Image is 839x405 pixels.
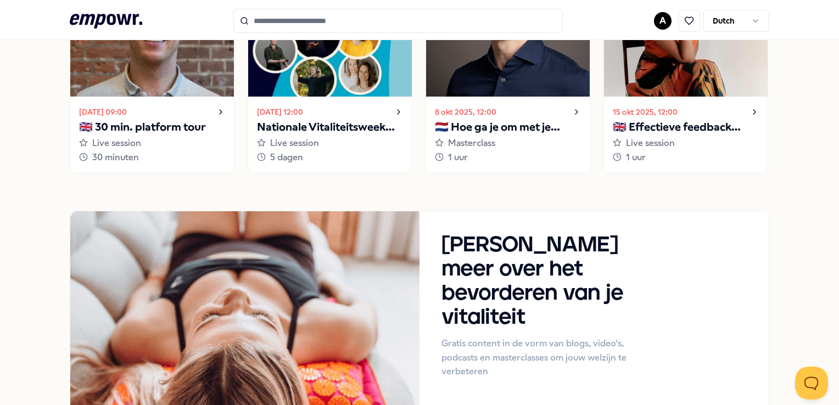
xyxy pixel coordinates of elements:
[257,119,403,136] p: Nationale Vitaliteitsweek 2025
[435,119,581,136] p: 🇳🇱 Hoe ga je om met je innerlijke criticus?
[613,119,759,136] p: 🇬🇧 Effectieve feedback geven en ontvangen
[613,136,759,150] div: Live session
[654,12,672,30] button: A
[257,106,303,118] time: [DATE] 12:00
[435,136,581,150] div: Masterclass
[613,150,759,165] div: 1 uur
[441,336,645,379] p: Gratis content in de vorm van blogs, video's, podcasts en masterclasses om jouw welzijn te verbet...
[613,106,678,118] time: 15 okt 2025, 12:00
[435,150,581,165] div: 1 uur
[435,106,496,118] time: 8 okt 2025, 12:00
[441,233,645,330] h3: [PERSON_NAME] meer over het bevorderen van je vitaliteit
[79,136,225,150] div: Live session
[79,106,127,118] time: [DATE] 09:00
[79,150,225,165] div: 30 minuten
[257,136,403,150] div: Live session
[257,150,403,165] div: 5 dagen
[79,119,225,136] p: 🇬🇧 30 min. platform tour
[233,9,563,33] input: Search for products, categories or subcategories
[795,367,828,400] iframe: Help Scout Beacon - Open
